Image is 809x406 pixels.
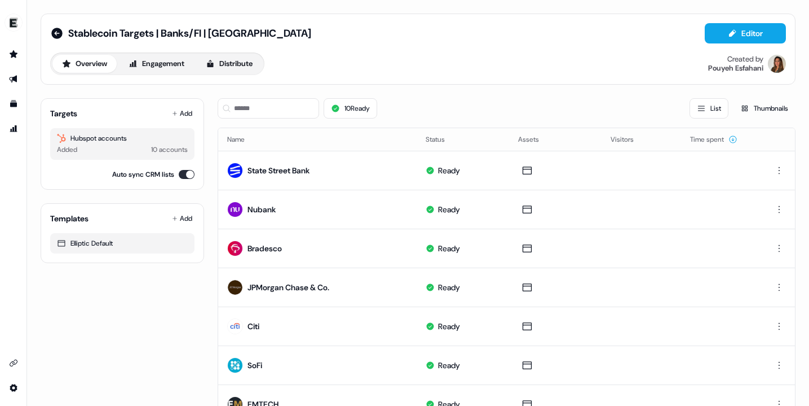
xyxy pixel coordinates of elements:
div: Ready [438,204,460,215]
a: Go to integrations [5,379,23,397]
div: Ready [438,165,460,176]
a: Editor [705,29,786,41]
div: Templates [50,213,89,224]
button: Engagement [119,55,194,73]
img: Pouyeh [768,55,786,73]
a: Go to templates [5,95,23,113]
div: Bradesco [247,243,282,254]
div: Nubank [247,204,276,215]
div: Ready [438,282,460,293]
button: 10Ready [324,98,377,119]
button: Time spent [690,129,737,150]
div: JPMorgan Chase & Co. [247,282,329,293]
a: Go to prospects [5,45,23,63]
div: Ready [438,243,460,254]
th: Assets [509,128,602,151]
div: Targets [50,108,77,119]
div: Ready [438,360,460,371]
span: Stablecoin Targets | Banks/FI | [GEOGRAPHIC_DATA] [68,27,311,40]
div: State Street Bank [247,165,310,176]
button: Visitors [611,129,647,150]
div: Hubspot accounts [57,133,188,144]
button: Name [227,129,258,150]
div: Pouyeh Esfahani [708,64,763,73]
button: List [689,98,728,119]
button: Add [170,106,194,121]
label: Auto sync CRM lists [112,169,174,180]
div: Created by [727,55,763,64]
div: SoFi [247,360,262,371]
div: Added [57,144,77,155]
a: Go to outbound experience [5,70,23,88]
div: 10 accounts [151,144,188,155]
button: Status [426,129,458,150]
button: Add [170,211,194,226]
div: Citi [247,321,259,332]
button: Overview [52,55,117,73]
button: Thumbnails [733,98,795,119]
a: Go to attribution [5,120,23,138]
a: Go to integrations [5,354,23,372]
button: Editor [705,23,786,43]
div: Ready [438,321,460,332]
div: Elliptic Default [57,238,188,249]
button: Distribute [196,55,262,73]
